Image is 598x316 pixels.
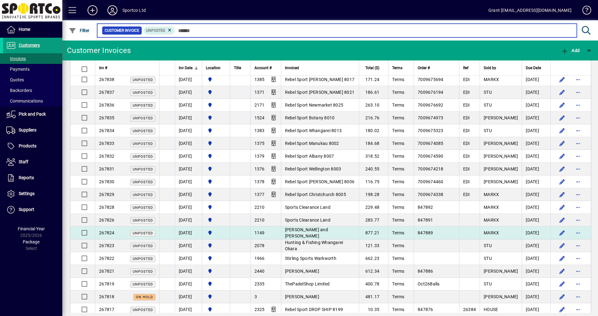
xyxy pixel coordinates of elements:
[463,103,470,108] span: EDI
[285,141,339,146] span: Rebel Sport Manukau 8002
[133,142,153,146] span: Unposted
[522,265,550,278] td: [DATE]
[3,170,62,186] a: Reports
[3,122,62,138] a: Suppliers
[578,1,590,22] a: Knowledge Base
[206,280,226,287] span: Sportco Ltd Warehouse
[561,48,580,53] span: Add
[175,239,202,252] td: [DATE]
[359,214,388,227] td: 283.77
[359,163,388,175] td: 240.55
[67,45,131,55] div: Customer Invoices
[99,218,115,223] span: 267826
[285,65,355,71] div: Invoiced
[99,141,115,146] span: 267833
[175,175,202,188] td: [DATE]
[175,252,202,265] td: [DATE]
[392,256,404,261] span: Terms
[175,214,202,227] td: [DATE]
[522,252,550,265] td: [DATE]
[175,201,202,214] td: [DATE]
[359,290,388,303] td: 481.17
[99,90,115,95] span: 267837
[463,65,468,71] span: Ref
[254,141,265,146] span: 1375
[19,191,35,196] span: Settings
[463,77,470,82] span: EDI
[418,154,444,159] span: 7009674590
[3,74,62,85] a: Quotes
[179,65,198,71] div: Inv Date
[133,91,153,95] span: Unposted
[392,154,404,159] span: Terms
[392,65,402,71] span: Terms
[19,143,36,148] span: Products
[359,112,388,124] td: 216.76
[69,28,90,33] span: Filter
[557,126,567,136] button: Edit
[557,279,567,289] button: Edit
[359,73,388,86] td: 171.24
[285,90,355,95] span: Rebel Sport [PERSON_NAME] 8021
[99,230,115,235] span: 267824
[359,175,388,188] td: 116.75
[175,290,202,303] td: [DATE]
[133,231,153,235] span: Unposted
[418,269,433,274] span: 847886
[557,228,567,238] button: Edit
[363,65,385,71] div: Total ($)
[522,188,550,201] td: [DATE]
[285,179,355,184] span: Rebel Sport [PERSON_NAME] 8006
[206,191,226,198] span: Sportco Ltd Warehouse
[573,74,583,84] button: More options
[133,270,153,274] span: Unposted
[285,205,330,210] span: Sports Clearance Land
[484,115,518,120] span: [PERSON_NAME]
[285,256,336,261] span: Stirling Sports Warkworth
[175,265,202,278] td: [DATE]
[175,227,202,239] td: [DATE]
[418,230,433,235] span: 847889
[105,27,139,34] span: Customer Invoice
[418,179,444,184] span: 7009674460
[573,304,583,314] button: More options
[359,188,388,201] td: 198.28
[285,227,328,238] span: [PERSON_NAME] and [PERSON_NAME]
[99,243,115,248] span: 267823
[463,90,470,95] span: EDI
[418,218,433,223] span: 847891
[99,65,107,71] span: Inv #
[146,28,165,33] span: Unposted
[83,5,102,16] button: Add
[99,205,115,210] span: 267828
[392,103,404,108] span: Terms
[254,103,265,108] span: 2171
[484,77,499,82] span: MARKX
[206,242,226,249] span: Sportco Ltd Warehouse
[175,137,202,150] td: [DATE]
[254,230,265,235] span: 1149
[285,77,355,82] span: Rebel Sport [PERSON_NAME] 8017
[522,99,550,112] td: [DATE]
[522,175,550,188] td: [DATE]
[359,227,388,239] td: 877.21
[557,215,567,225] button: Edit
[484,179,518,184] span: [PERSON_NAME]
[3,186,62,202] a: Settings
[99,65,155,71] div: Inv #
[359,278,388,290] td: 400.78
[234,65,247,71] div: Title
[484,128,492,133] span: STU
[573,113,583,123] button: More options
[359,201,388,214] td: 229.48
[522,163,550,175] td: [DATE]
[254,166,265,171] span: 1376
[573,126,583,136] button: More options
[3,96,62,106] a: Communications
[285,166,341,171] span: Rebel Sport Wellington 8003
[285,192,346,197] span: Rebel Sport Christchurch 8005
[19,27,30,32] span: Home
[557,189,567,199] button: Edit
[206,165,226,172] span: Sportco Ltd Warehouse
[573,279,583,289] button: More options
